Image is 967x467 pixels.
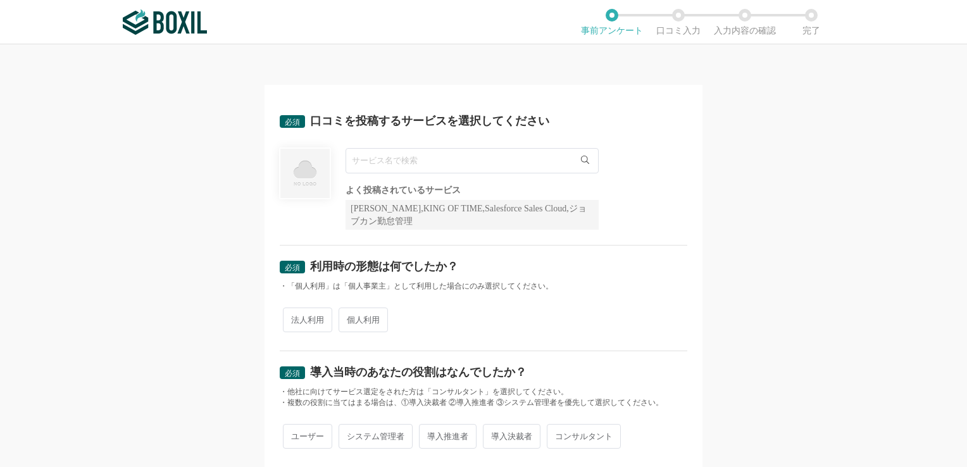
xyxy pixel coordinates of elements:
span: 必須 [285,263,300,272]
span: ユーザー [283,424,332,449]
img: ボクシルSaaS_ロゴ [123,9,207,35]
div: [PERSON_NAME],KING OF TIME,Salesforce Sales Cloud,ジョブカン勤怠管理 [346,200,599,230]
span: コンサルタント [547,424,621,449]
input: サービス名で検索 [346,148,599,173]
span: 導入決裁者 [483,424,540,449]
span: 個人利用 [339,308,388,332]
li: 完了 [778,9,844,35]
div: ・他社に向けてサービス選定をされた方は「コンサルタント」を選択してください。 [280,387,687,397]
span: システム管理者 [339,424,413,449]
li: 口コミ入力 [645,9,711,35]
div: よく投稿されているサービス [346,186,599,195]
div: 導入当時のあなたの役割はなんでしたか？ [310,366,527,378]
div: ・複数の役割に当てはまる場合は、①導入決裁者 ②導入推進者 ③システム管理者を優先して選択してください。 [280,397,687,408]
li: 事前アンケート [578,9,645,35]
div: ・「個人利用」は「個人事業主」として利用した場合にのみ選択してください。 [280,281,687,292]
span: 必須 [285,369,300,378]
span: 必須 [285,118,300,127]
div: 利用時の形態は何でしたか？ [310,261,458,272]
li: 入力内容の確認 [711,9,778,35]
span: 導入推進者 [419,424,477,449]
div: 口コミを投稿するサービスを選択してください [310,115,549,127]
span: 法人利用 [283,308,332,332]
